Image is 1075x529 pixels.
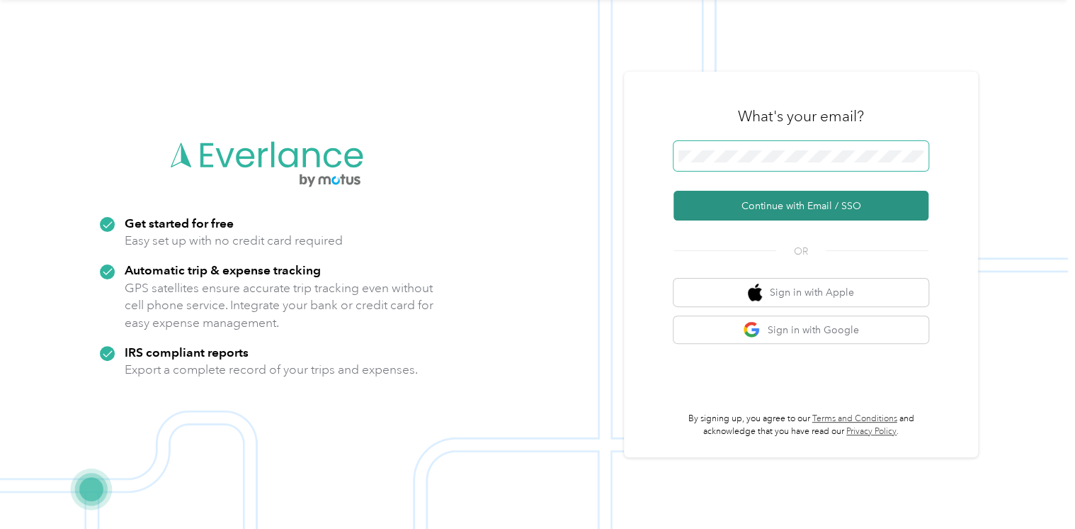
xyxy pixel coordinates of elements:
h3: What's your email? [738,106,864,126]
strong: IRS compliant reports [125,345,249,360]
a: Privacy Policy [846,426,897,437]
button: Continue with Email / SSO [673,191,928,221]
span: OR [776,244,826,259]
a: Terms and Conditions [812,413,897,424]
p: Easy set up with no credit card required [125,232,343,250]
strong: Automatic trip & expense tracking [125,262,321,277]
img: apple logo [748,284,762,301]
button: apple logoSign in with Apple [673,279,928,306]
strong: Get started for free [125,216,234,230]
p: Export a complete record of your trips and expenses. [125,361,418,379]
p: By signing up, you agree to our and acknowledge that you have read our . [673,413,928,438]
button: google logoSign in with Google [673,316,928,344]
img: google logo [743,321,761,339]
p: GPS satellites ensure accurate trip tracking even without cell phone service. Integrate your bank... [125,279,434,332]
